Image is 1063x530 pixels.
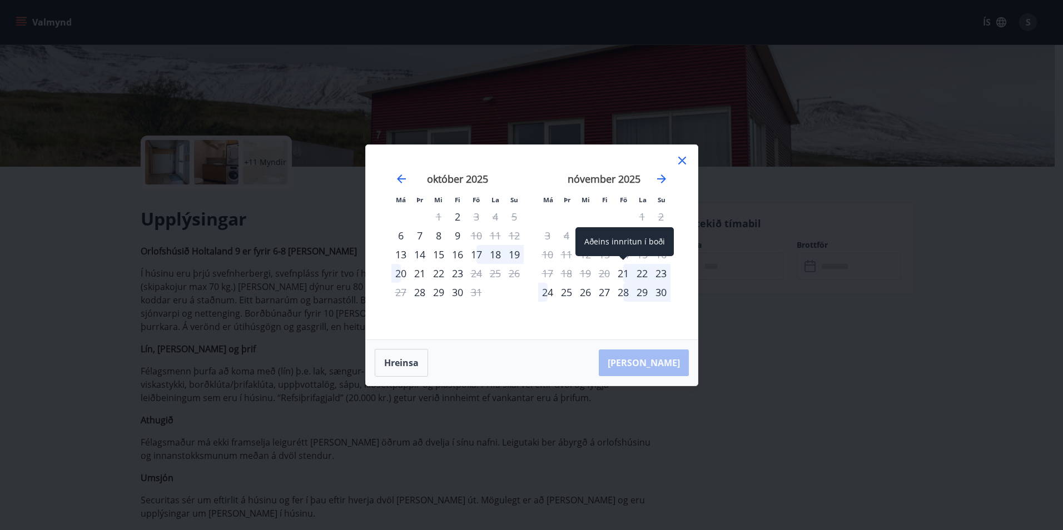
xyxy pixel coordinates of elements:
td: Not available. laugardagur, 8. nóvember 2025 [633,226,652,245]
div: 25 [557,283,576,302]
div: Move forward to switch to the next month. [655,172,668,186]
td: Not available. laugardagur, 1. nóvember 2025 [633,207,652,226]
small: Su [658,196,665,204]
td: Choose sunnudagur, 23. nóvember 2025 as your check-in date. It’s available. [652,264,670,283]
td: Choose miðvikudagur, 15. október 2025 as your check-in date. It’s available. [429,245,448,264]
td: Not available. sunnudagur, 2. nóvember 2025 [652,207,670,226]
div: 18 [486,245,505,264]
div: 28 [614,283,633,302]
td: Choose þriðjudagur, 21. október 2025 as your check-in date. It’s available. [410,264,429,283]
div: 29 [633,283,652,302]
td: Choose þriðjudagur, 25. nóvember 2025 as your check-in date. It’s available. [557,283,576,302]
div: 27 [595,283,614,302]
div: Aðeins innritun í boði [448,207,467,226]
div: 8 [429,226,448,245]
td: Choose miðvikudagur, 8. október 2025 as your check-in date. It’s available. [429,226,448,245]
td: Choose laugardagur, 29. nóvember 2025 as your check-in date. It’s available. [633,283,652,302]
div: Calendar [379,158,684,326]
div: Move backward to switch to the previous month. [395,172,408,186]
small: Fö [620,196,627,204]
td: Choose fimmtudagur, 2. október 2025 as your check-in date. It’s available. [448,207,467,226]
small: Mi [582,196,590,204]
td: Not available. þriðjudagur, 11. nóvember 2025 [557,245,576,264]
td: Not available. föstudagur, 10. október 2025 [467,226,486,245]
div: Aðeins útritun í boði [467,264,486,283]
td: Not available. sunnudagur, 12. október 2025 [505,226,524,245]
div: 15 [429,245,448,264]
div: 16 [448,245,467,264]
td: Choose fimmtudagur, 27. nóvember 2025 as your check-in date. It’s available. [595,283,614,302]
td: Choose laugardagur, 22. nóvember 2025 as your check-in date. It’s available. [633,264,652,283]
td: Choose föstudagur, 28. nóvember 2025 as your check-in date. It’s available. [614,283,633,302]
div: 24 [538,283,557,302]
td: Not available. sunnudagur, 5. október 2025 [505,207,524,226]
div: Aðeins innritun í boði [410,283,429,302]
td: Not available. föstudagur, 31. október 2025 [467,283,486,302]
div: 29 [429,283,448,302]
small: Þr [564,196,570,204]
small: La [491,196,499,204]
td: Choose sunnudagur, 19. október 2025 as your check-in date. It’s available. [505,245,524,264]
td: Not available. mánudagur, 3. nóvember 2025 [538,226,557,245]
td: Not available. föstudagur, 3. október 2025 [467,207,486,226]
div: Aðeins útritun í boði [467,283,486,302]
td: Choose mánudagur, 13. október 2025 as your check-in date. It’s available. [391,245,410,264]
td: Choose mánudagur, 20. október 2025 as your check-in date. It’s available. [391,264,410,283]
td: Not available. fimmtudagur, 20. nóvember 2025 [595,264,614,283]
td: Choose mánudagur, 24. nóvember 2025 as your check-in date. It’s available. [538,283,557,302]
td: Not available. mánudagur, 10. nóvember 2025 [538,245,557,264]
div: 23 [652,264,670,283]
div: Aðeins útritun í boði [467,207,486,226]
td: Choose miðvikudagur, 29. október 2025 as your check-in date. It’s available. [429,283,448,302]
td: Not available. laugardagur, 25. október 2025 [486,264,505,283]
div: 7 [410,226,429,245]
td: Choose föstudagur, 21. nóvember 2025 as your check-in date. It’s available. [614,264,633,283]
td: Not available. þriðjudagur, 18. nóvember 2025 [557,264,576,283]
div: 22 [429,264,448,283]
td: Not available. miðvikudagur, 1. október 2025 [429,207,448,226]
small: Su [510,196,518,204]
td: Not available. mánudagur, 27. október 2025 [391,283,410,302]
td: Choose fimmtudagur, 30. október 2025 as your check-in date. It’s available. [448,283,467,302]
div: 20 [391,264,410,283]
td: Not available. miðvikudagur, 19. nóvember 2025 [576,264,595,283]
div: 17 [467,245,486,264]
div: Aðeins innritun í boði [614,264,633,283]
small: Má [396,196,406,204]
td: Choose fimmtudagur, 23. október 2025 as your check-in date. It’s available. [448,264,467,283]
td: Not available. fimmtudagur, 6. nóvember 2025 [595,226,614,245]
strong: október 2025 [427,172,488,186]
td: Choose miðvikudagur, 26. nóvember 2025 as your check-in date. It’s available. [576,283,595,302]
td: Choose fimmtudagur, 9. október 2025 as your check-in date. It’s available. [448,226,467,245]
td: Choose laugardagur, 18. október 2025 as your check-in date. It’s available. [486,245,505,264]
div: 30 [652,283,670,302]
div: Aðeins innritun í boði [391,245,410,264]
small: Fö [473,196,480,204]
td: Choose miðvikudagur, 22. október 2025 as your check-in date. It’s available. [429,264,448,283]
td: Choose mánudagur, 6. október 2025 as your check-in date. It’s available. [391,226,410,245]
td: Not available. sunnudagur, 9. nóvember 2025 [652,226,670,245]
strong: nóvember 2025 [568,172,640,186]
td: Not available. sunnudagur, 26. október 2025 [505,264,524,283]
small: Fi [602,196,608,204]
td: Not available. þriðjudagur, 4. nóvember 2025 [557,226,576,245]
td: Choose þriðjudagur, 28. október 2025 as your check-in date. It’s available. [410,283,429,302]
div: 26 [576,283,595,302]
div: Aðeins útritun í boði [467,226,486,245]
td: Not available. föstudagur, 7. nóvember 2025 [614,226,633,245]
td: Not available. laugardagur, 4. október 2025 [486,207,505,226]
td: Not available. mánudagur, 17. nóvember 2025 [538,264,557,283]
div: 22 [633,264,652,283]
td: Not available. laugardagur, 11. október 2025 [486,226,505,245]
td: Choose fimmtudagur, 16. október 2025 as your check-in date. It’s available. [448,245,467,264]
small: La [639,196,647,204]
small: Má [543,196,553,204]
td: Choose þriðjudagur, 7. október 2025 as your check-in date. It’s available. [410,226,429,245]
small: Þr [416,196,423,204]
div: Aðeins innritun í boði [575,227,674,256]
div: 9 [448,226,467,245]
div: 21 [410,264,429,283]
button: Hreinsa [375,349,428,377]
td: Choose föstudagur, 17. október 2025 as your check-in date. It’s available. [467,245,486,264]
div: 23 [448,264,467,283]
